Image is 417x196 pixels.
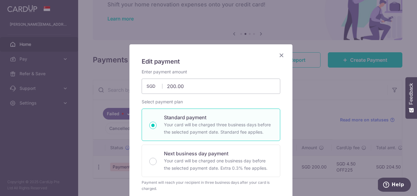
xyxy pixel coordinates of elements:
p: Next business day payment [164,150,273,157]
p: Your card will be charged one business day before the selected payment date. Extra 0.3% fee applies. [164,157,273,172]
label: Select payment plan [142,99,183,105]
button: Feedback - Show survey [405,77,417,119]
p: Standard payment [164,114,273,121]
label: Enter payment amount [142,69,187,75]
input: 0.00 [142,79,280,94]
button: Close [278,52,285,59]
iframe: Opens a widget where you can find more information [378,178,411,193]
span: Feedback [408,83,414,105]
h5: Edit payment [142,57,280,66]
div: Payment will reach your recipient in three business days after your card is charged. [142,179,280,192]
p: Your card will be charged three business days before the selected payment date. Standard fee appl... [164,121,273,136]
span: SGD [147,83,162,89]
